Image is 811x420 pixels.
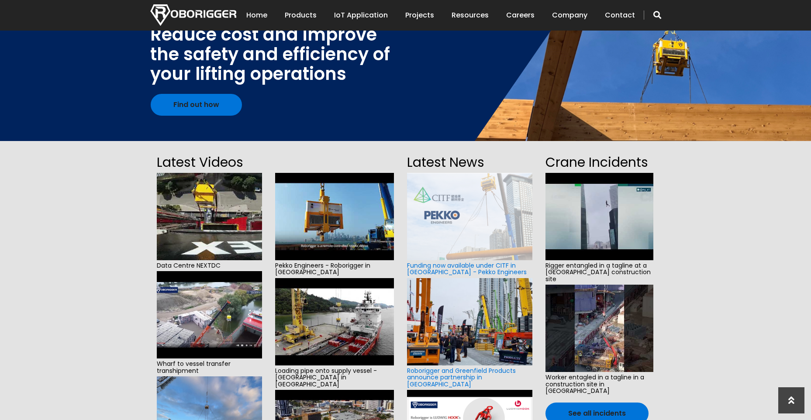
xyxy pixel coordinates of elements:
a: Products [285,2,317,29]
img: Nortech [150,4,236,26]
a: Roborigger and Greenfield Products announce partnership in [GEOGRAPHIC_DATA] [407,366,516,389]
span: Wharf to vessel transfer transhipment [157,358,262,376]
img: hqdefault.jpg [157,173,262,260]
img: hqdefault.jpg [157,271,262,358]
img: hqdefault.jpg [545,173,653,260]
a: Funding now available under CITF in [GEOGRAPHIC_DATA] - Pekko Engineers [407,261,527,276]
a: Careers [506,2,535,29]
img: hqdefault.jpg [545,285,653,372]
a: Projects [405,2,434,29]
a: Contact [605,2,635,29]
h2: Crane Incidents [545,152,653,173]
h2: Latest News [407,152,532,173]
span: Pekko Engineers - Roborigger in [GEOGRAPHIC_DATA] [275,260,394,278]
span: Worker entagled in a tagline in a construction site in [GEOGRAPHIC_DATA] [545,372,653,396]
a: Resources [452,2,489,29]
img: hqdefault.jpg [275,173,394,260]
a: IoT Application [334,2,388,29]
a: Find out how [151,94,242,116]
span: Data Centre NEXTDC [157,260,262,271]
span: Loading pipe onto supply vessel - [GEOGRAPHIC_DATA] in [GEOGRAPHIC_DATA] [275,365,394,390]
div: Reduce cost and improve the safety and efficiency of your lifting operations [150,25,390,84]
a: Company [552,2,587,29]
h2: Latest Videos [157,152,262,173]
img: hqdefault.jpg [275,278,394,365]
span: Rigger entangled in a tagline at a [GEOGRAPHIC_DATA] construction site [545,260,653,285]
a: Home [246,2,267,29]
